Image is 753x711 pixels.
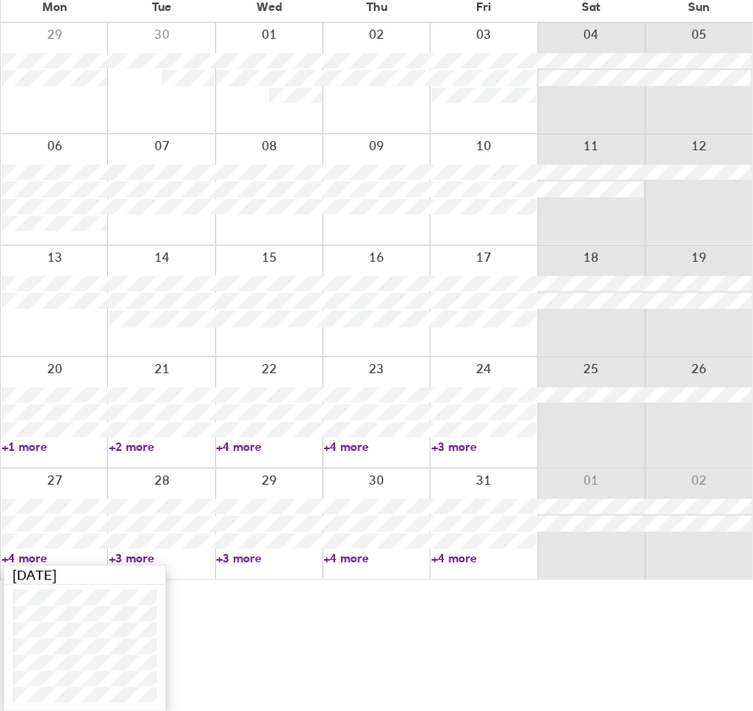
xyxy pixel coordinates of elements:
[2,551,107,566] a: +4 more
[2,439,107,454] a: +1 more
[324,439,430,454] a: +4 more
[216,439,322,454] a: +4 more
[4,566,165,585] div: [DATE]
[109,439,214,454] a: +2 more
[109,551,214,566] a: +3 more
[324,551,430,566] a: +4 more
[431,439,537,454] a: +3 more
[431,551,537,566] a: +4 more
[216,551,322,566] a: +3 more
